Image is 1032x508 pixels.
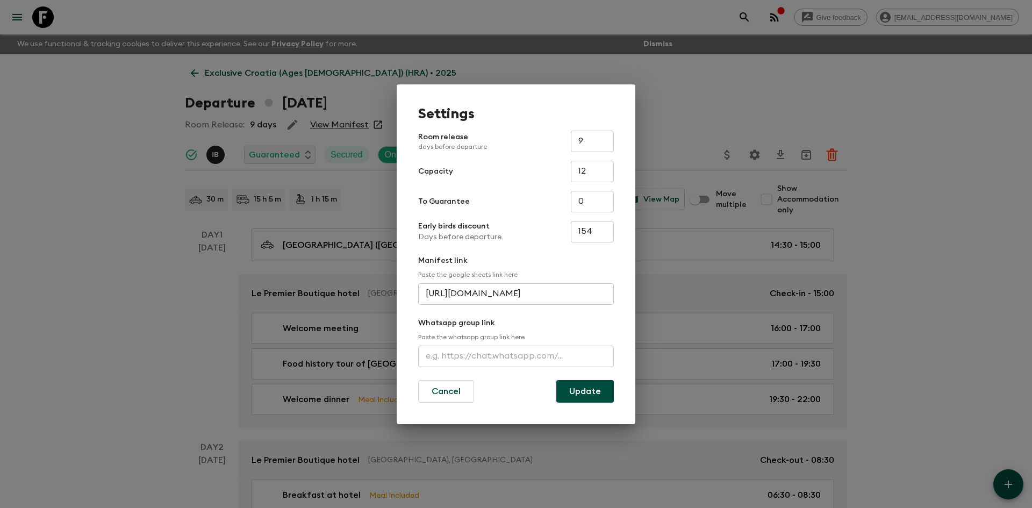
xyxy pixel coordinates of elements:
p: To Guarantee [418,196,470,207]
input: e.g. 4 [571,191,614,212]
p: Paste the whatsapp group link here [418,333,614,341]
p: Manifest link [418,255,614,266]
input: e.g. 180 [571,221,614,242]
p: Capacity [418,166,453,177]
p: Early birds discount [418,221,503,232]
button: Cancel [418,380,474,403]
p: Paste the google sheets link here [418,270,614,279]
input: e.g. https://docs.google.com/spreadsheets/d/1P7Zz9v8J0vXy1Q/edit#gid=0 [418,283,614,305]
input: e.g. 30 [571,131,614,152]
button: Update [556,380,614,403]
p: Whatsapp group link [418,318,614,328]
p: Room release [418,132,487,151]
input: e.g. https://chat.whatsapp.com/... [418,346,614,367]
input: e.g. 14 [571,161,614,182]
p: days before departure [418,142,487,151]
p: Days before departure. [418,232,503,242]
h1: Settings [418,106,614,122]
